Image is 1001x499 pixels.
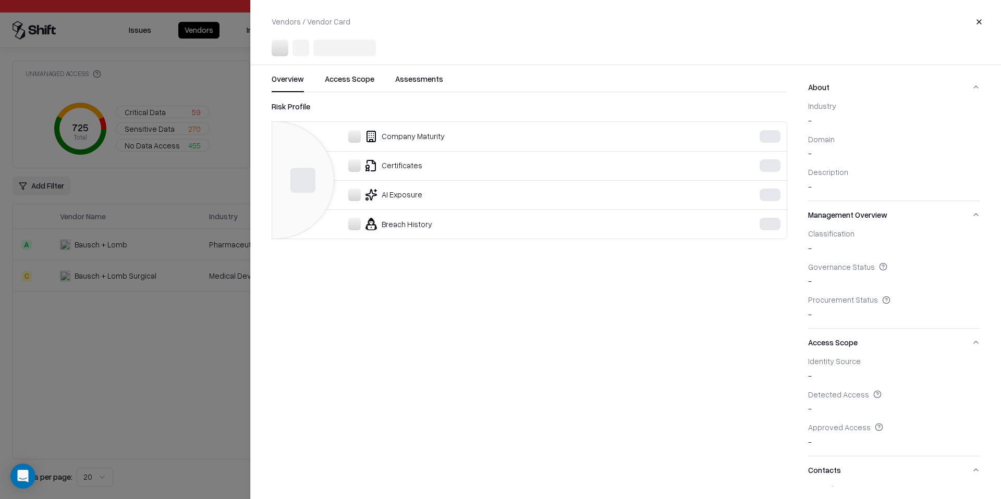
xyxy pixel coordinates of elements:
[280,189,699,201] div: AI Exposure
[808,422,980,447] div: -
[808,295,980,320] div: -
[808,262,980,287] div: -
[808,356,980,381] div: -
[280,130,699,143] div: Company Maturity
[808,262,980,271] div: Governance Status
[808,167,980,192] div: -
[395,73,443,92] button: Assessments
[808,101,980,201] div: About
[280,218,699,230] div: Breach History
[808,390,980,399] div: Detected Access
[808,356,980,366] div: Identity Source
[808,390,980,415] div: -
[272,101,787,113] div: Risk Profile
[808,101,980,126] div: -
[280,159,699,172] div: Certificates
[808,484,980,493] div: Internal Owner
[808,295,980,304] div: Procurement Status
[808,101,980,110] div: Industry
[808,356,980,456] div: Access Scope
[808,456,980,484] button: Contacts
[808,134,980,144] div: Domain
[272,73,304,92] button: Overview
[808,229,980,254] div: -
[808,167,980,177] div: Description
[325,73,374,92] button: Access Scope
[808,134,980,159] div: -
[272,16,350,27] p: Vendors / Vendor Card
[808,229,980,328] div: Management Overview
[808,329,980,356] button: Access Scope
[808,201,980,229] button: Management Overview
[808,229,980,238] div: Classification
[808,73,980,101] button: About
[808,422,980,432] div: Approved Access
